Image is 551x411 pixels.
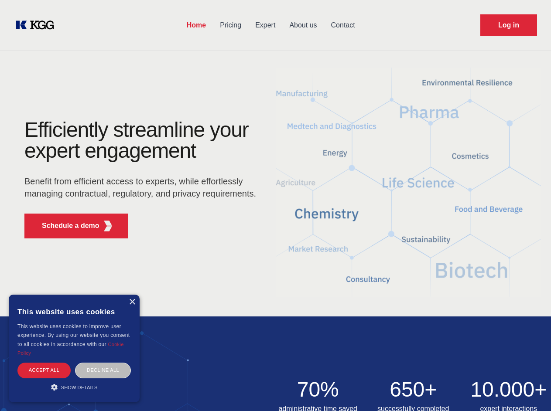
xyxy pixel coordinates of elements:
a: Request Demo [480,14,537,36]
img: KGG Fifth Element RED [103,221,113,231]
h2: 70% [276,379,361,400]
img: KGG Fifth Element RED [276,57,541,308]
a: Expert [248,14,282,37]
div: Accept all [17,363,71,378]
div: This website uses cookies [17,301,131,322]
div: Close [129,299,135,306]
button: Schedule a demoKGG Fifth Element RED [24,214,128,238]
a: About us [282,14,324,37]
p: Benefit from efficient access to experts, while effortlessly managing contractual, regulatory, an... [24,175,262,200]
iframe: Chat Widget [507,369,551,411]
a: Pricing [213,14,248,37]
span: Show details [61,385,98,390]
a: KOL Knowledge Platform: Talk to Key External Experts (KEE) [14,18,61,32]
h2: 650+ [371,379,456,400]
div: Show details [17,383,131,391]
h1: Efficiently streamline your expert engagement [24,119,262,161]
p: Schedule a demo [42,221,99,231]
span: This website uses cookies to improve user experience. By using our website you consent to all coo... [17,323,130,347]
a: Home [180,14,213,37]
a: Cookie Policy [17,342,124,356]
a: Contact [324,14,362,37]
div: Decline all [75,363,131,378]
